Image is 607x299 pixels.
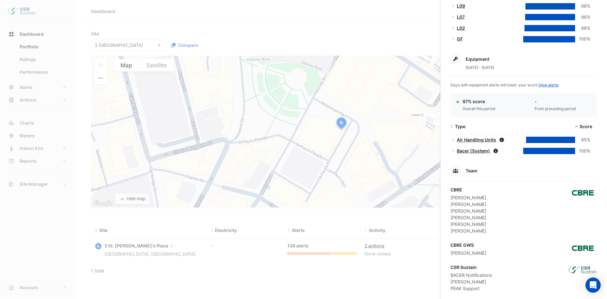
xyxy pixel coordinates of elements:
[568,242,597,254] img: CBRE GWS
[466,65,494,70] span: [DATE] - [DATE]
[463,98,495,105] div: 97% score
[568,186,597,199] img: CBRE
[451,208,486,214] div: [PERSON_NAME]
[451,201,486,208] div: [PERSON_NAME]
[451,278,492,285] div: [PERSON_NAME]
[451,285,492,292] div: PEAK Support
[457,3,465,9] a: L09
[579,124,592,129] span: Score
[466,56,489,62] span: Equipment
[457,148,490,153] a: Bacer (System)
[568,264,597,277] img: CSR Sustain
[575,14,590,21] div: 96%
[451,83,558,87] span: Days with equipment alerts will lower your score.
[457,137,496,142] a: Air Handling Units
[535,106,576,112] div: From preceding period
[457,14,465,20] a: L07
[451,227,486,234] div: [PERSON_NAME]
[586,277,601,293] div: Open Intercom Messenger
[451,214,486,221] div: [PERSON_NAME]
[457,36,463,41] a: GF
[451,221,486,227] div: [PERSON_NAME]
[575,136,590,144] div: 95%
[535,98,576,105] div: -
[451,186,486,193] div: CBRE
[451,250,486,256] div: [PERSON_NAME]
[463,106,495,112] div: Overall this period
[575,3,590,10] div: 96%
[575,35,590,43] div: 100%
[466,168,477,173] span: Team
[575,25,590,32] div: 98%
[451,242,486,248] div: CBRE GWS
[457,25,465,31] a: L02
[451,194,486,201] div: [PERSON_NAME]
[538,83,558,87] a: View alerts
[451,264,492,271] div: CSR Sustain
[575,147,590,155] div: 100%
[455,124,465,129] span: Type
[451,272,492,278] div: BACER Notifications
